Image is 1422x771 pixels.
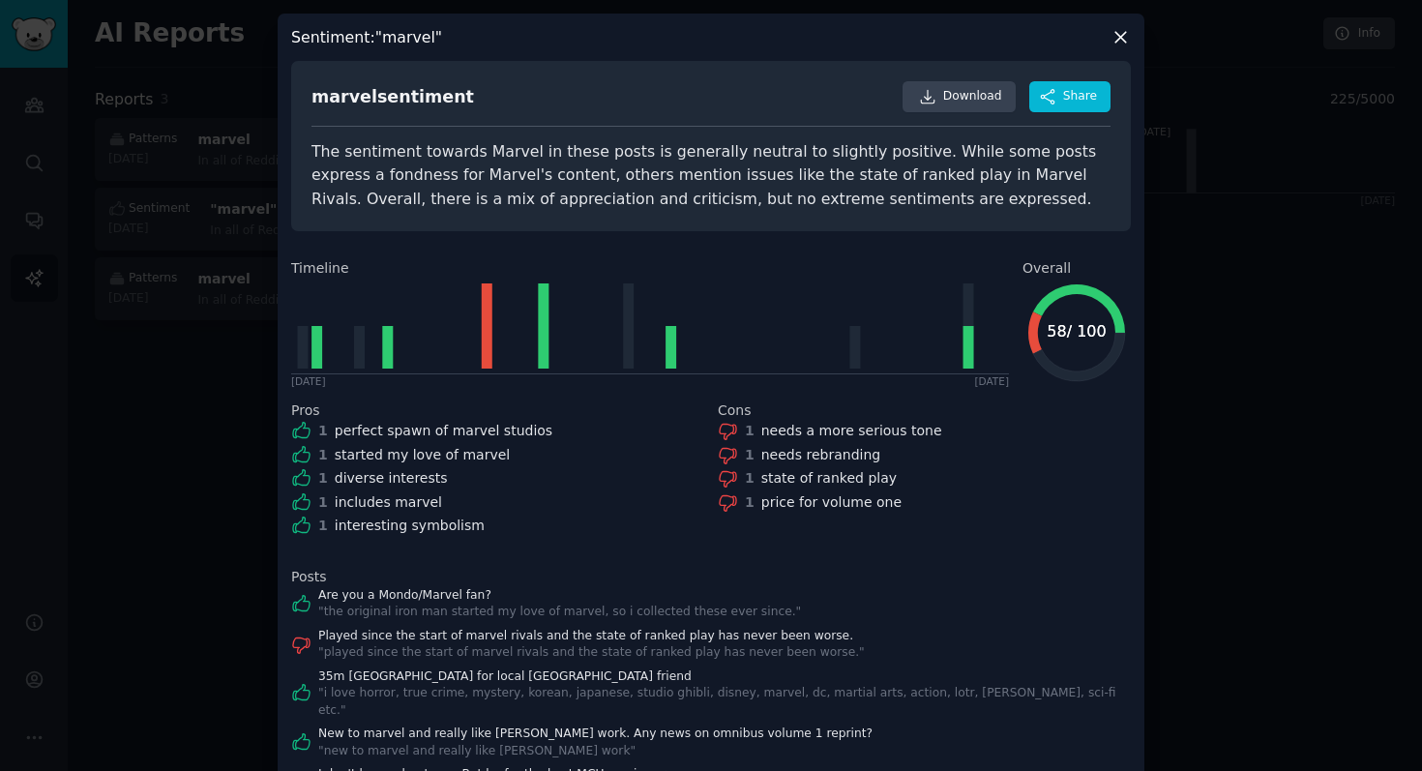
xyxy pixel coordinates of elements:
[318,587,801,605] a: Are you a Mondo/Marvel fan?
[761,421,942,441] div: needs a more serious tone
[718,400,752,421] span: Cons
[761,445,880,465] div: needs rebranding
[318,468,328,489] div: 1
[745,468,755,489] div: 1
[1022,258,1071,279] span: Overall
[291,27,442,47] h3: Sentiment : "marvel"
[318,726,873,743] a: New to marvel and really like [PERSON_NAME] work. Any news on omnibus volume 1 reprint?
[318,685,1131,719] div: " i love horror, true crime, mystery, korean, japanese, studio ghibli, disney, marvel, dc, martia...
[318,516,328,536] div: 1
[335,516,485,536] div: interesting symbolism
[745,492,755,513] div: 1
[318,628,865,645] a: Played since the start of marvel rivals and the state of ranked play has never been worse.
[291,258,349,279] span: Timeline
[291,374,326,388] div: [DATE]
[335,468,448,489] div: diverse interests
[974,374,1009,388] div: [DATE]
[291,567,327,587] span: Posts
[318,604,801,621] div: " the original iron man started my love of marvel, so i collected these ever since. "
[318,445,328,465] div: 1
[745,445,755,465] div: 1
[335,421,552,441] div: perfect spawn of marvel studios
[318,644,865,662] div: " played since the start of marvel rivals and the state of ranked play has never been worse. "
[943,88,1002,105] span: Download
[311,85,474,109] div: marvel sentiment
[1063,88,1097,105] span: Share
[745,421,755,441] div: 1
[291,400,320,421] span: Pros
[761,492,902,513] div: price for volume one
[903,81,1016,112] a: Download
[761,468,897,489] div: state of ranked play
[311,140,1111,212] div: The sentiment towards Marvel in these posts is generally neutral to slightly positive. While some...
[318,421,328,441] div: 1
[1029,81,1111,112] button: Share
[318,492,328,513] div: 1
[1047,322,1106,341] text: 58 / 100
[335,492,442,513] div: includes marvel
[335,445,510,465] div: started my love of marvel
[318,668,1131,686] a: 35m [GEOGRAPHIC_DATA] for local [GEOGRAPHIC_DATA] friend
[318,743,873,760] div: " new to marvel and really like [PERSON_NAME] work "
